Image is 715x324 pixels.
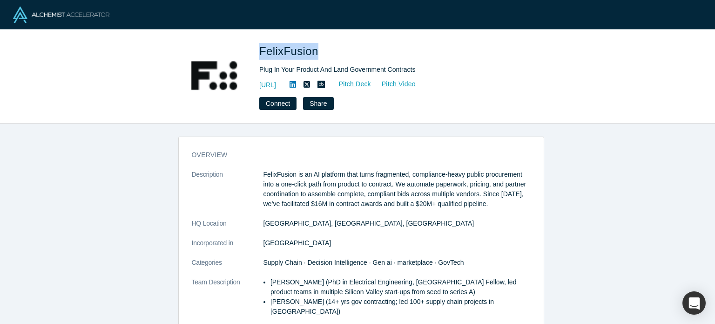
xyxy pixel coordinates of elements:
[181,43,246,108] img: FelixFusion's Logo
[259,80,276,90] a: [URL]
[259,97,297,110] button: Connect
[303,97,333,110] button: Share
[263,259,464,266] span: Supply Chain · Decision Intelligence · Gen ai · marketplace · GovTech
[259,65,520,75] div: Plug In Your Product And Land Government Contracts
[263,170,531,209] p: FelixFusion is an AI platform that turns fragmented, compliance-heavy public procurement into a o...
[192,150,518,160] h3: overview
[192,170,263,219] dt: Description
[259,45,322,57] span: FelixFusion
[192,219,263,238] dt: HQ Location
[13,7,109,23] img: Alchemist Logo
[263,219,531,228] dd: [GEOGRAPHIC_DATA], [GEOGRAPHIC_DATA], [GEOGRAPHIC_DATA]
[270,297,531,317] li: [PERSON_NAME] (14+ yrs gov contracting; led 100+ supply chain projects in [GEOGRAPHIC_DATA])
[329,79,371,90] a: Pitch Deck
[263,238,531,248] dd: [GEOGRAPHIC_DATA]
[371,79,416,90] a: Pitch Video
[270,277,531,297] li: [PERSON_NAME] (PhD in Electrical Engineering, [GEOGRAPHIC_DATA] Fellow, led product teams in mult...
[192,238,263,258] dt: Incorporated in
[192,258,263,277] dt: Categories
